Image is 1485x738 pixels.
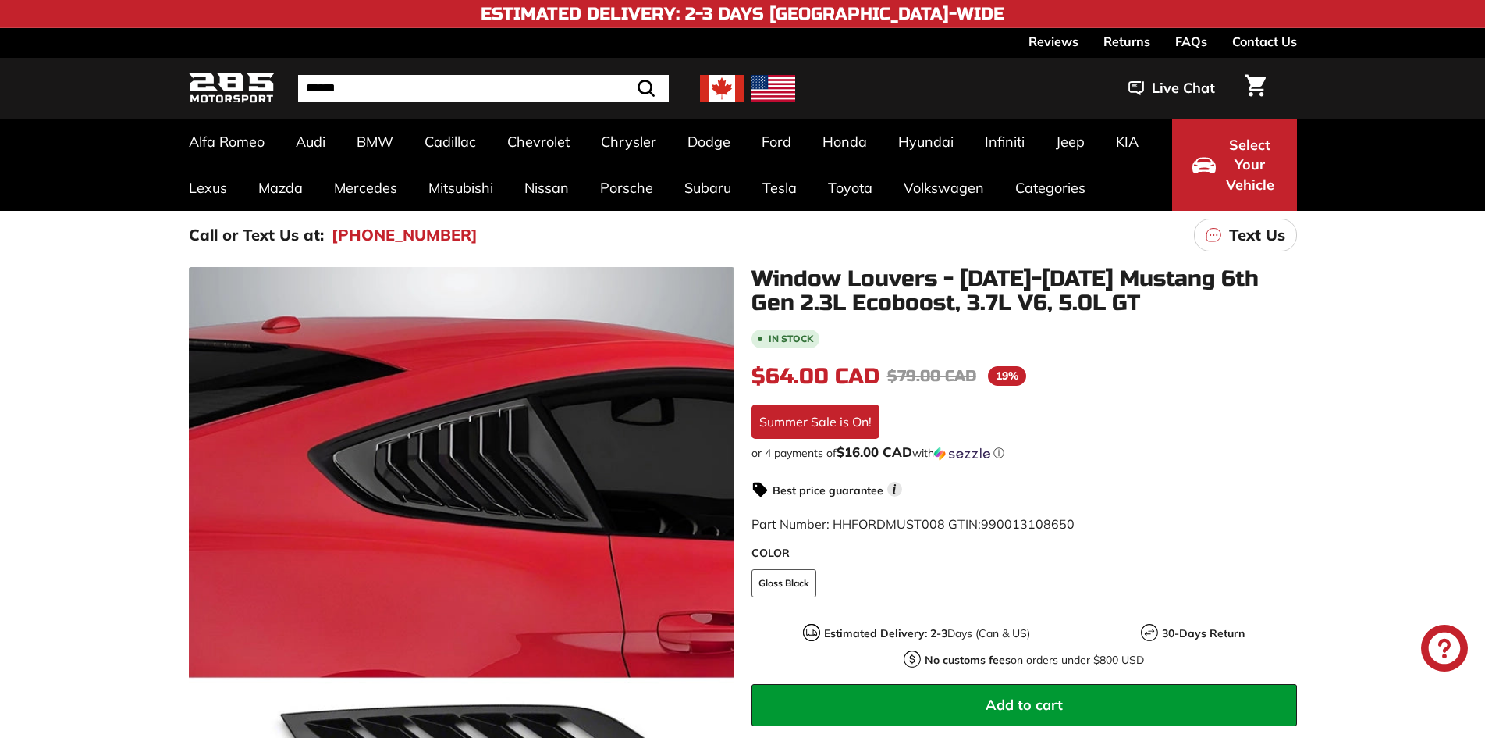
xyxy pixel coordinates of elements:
[173,165,243,211] a: Lexus
[887,482,902,497] span: i
[812,165,888,211] a: Toyota
[1416,625,1473,676] inbox-online-store-chat: Shopify online store chat
[773,483,883,497] strong: Best price guarantee
[925,652,1144,668] p: on orders under $800 USD
[509,165,584,211] a: Nissan
[413,165,509,211] a: Mitsubishi
[280,119,341,165] a: Audi
[332,223,478,247] a: [PHONE_NUMBER]
[1194,219,1297,251] a: Text Us
[751,684,1297,726] button: Add to cart
[824,626,1030,642] p: Days (Can & US)
[298,75,669,102] input: Search
[746,119,807,165] a: Ford
[751,545,1297,562] label: COLOR
[585,119,672,165] a: Chrysler
[1162,626,1245,640] strong: 30-Days Return
[243,165,318,211] a: Mazda
[1224,135,1277,195] span: Select Your Vehicle
[1172,119,1297,211] button: Select Your Vehicle
[988,366,1026,386] span: 19%
[887,366,976,386] span: $79.00 CAD
[1028,28,1078,55] a: Reviews
[981,516,1075,532] span: 990013108650
[751,516,1075,532] span: Part Number: HHFORDMUST008 GTIN:
[318,165,413,211] a: Mercedes
[837,444,912,460] span: $16.00 CAD
[751,363,879,390] span: $64.00 CAD
[1040,119,1100,165] a: Jeep
[409,119,492,165] a: Cadillac
[189,70,275,107] img: Logo_285_Motorsport_areodynamics_components
[492,119,585,165] a: Chevrolet
[1103,28,1150,55] a: Returns
[481,5,1004,23] h4: Estimated Delivery: 2-3 Days [GEOGRAPHIC_DATA]-Wide
[1229,223,1285,247] p: Text Us
[1232,28,1297,55] a: Contact Us
[1108,69,1235,108] button: Live Chat
[883,119,969,165] a: Hyundai
[1235,62,1275,115] a: Cart
[189,223,324,247] p: Call or Text Us at:
[824,626,947,640] strong: Estimated Delivery: 2-3
[925,653,1011,667] strong: No customs fees
[1152,78,1215,98] span: Live Chat
[669,165,747,211] a: Subaru
[751,445,1297,461] div: or 4 payments of with
[888,165,1000,211] a: Volkswagen
[173,119,280,165] a: Alfa Romeo
[769,334,813,344] b: In stock
[1100,119,1154,165] a: KIA
[1175,28,1207,55] a: FAQs
[751,445,1297,461] div: or 4 payments of$16.00 CADwithSezzle Click to learn more about Sezzle
[341,119,409,165] a: BMW
[747,165,812,211] a: Tesla
[584,165,669,211] a: Porsche
[969,119,1040,165] a: Infiniti
[751,405,879,439] div: Summer Sale is On!
[672,119,746,165] a: Dodge
[986,696,1063,714] span: Add to cart
[807,119,883,165] a: Honda
[751,267,1297,316] h1: Window Louvers - [DATE]-[DATE] Mustang 6th Gen 2.3L Ecoboost, 3.7L V6, 5.0L GT
[934,447,990,461] img: Sezzle
[1000,165,1101,211] a: Categories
